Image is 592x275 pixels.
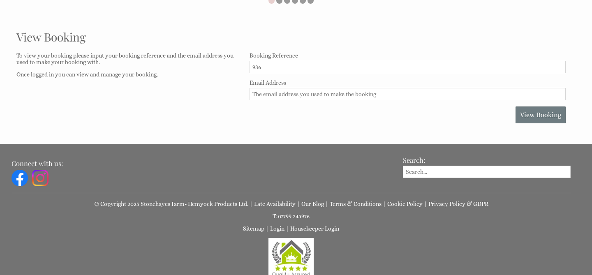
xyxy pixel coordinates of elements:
[325,201,328,207] span: |
[403,155,571,164] h3: Search:
[16,29,566,44] h1: View Booking
[428,201,488,207] a: Privacy Policy & GDPR
[266,225,269,232] span: |
[286,225,289,232] span: |
[94,201,248,207] a: © Copyright 2025 Stonehayes Farm- Hemyock Products Ltd.
[250,88,566,100] input: The email address you used to make the booking
[301,201,324,207] a: Our Blog
[250,201,253,207] span: |
[12,170,28,186] img: Facebook
[273,213,310,220] a: T: 07799 245976
[250,52,566,59] label: Booking Reference
[290,225,339,232] a: Housekeeper Login
[330,201,382,207] a: Terms & Conditions
[383,201,386,207] span: |
[12,159,392,168] h3: Connect with us:
[424,201,427,207] span: |
[520,111,561,119] span: View Booking
[516,106,566,123] button: View Booking
[297,201,300,207] span: |
[387,201,423,207] a: Cookie Policy
[270,225,284,232] a: Login
[32,170,49,186] img: Instagram
[254,201,296,207] a: Late Availability
[250,61,566,73] input: Your booking reference, e.g. 232
[403,166,571,178] input: Search...
[250,79,566,86] label: Email Address
[16,52,240,65] p: To view your booking please input your booking reference and the email address you used to make y...
[243,225,264,232] a: Sitemap
[16,71,240,78] p: Once logged in you can view and manage your booking.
